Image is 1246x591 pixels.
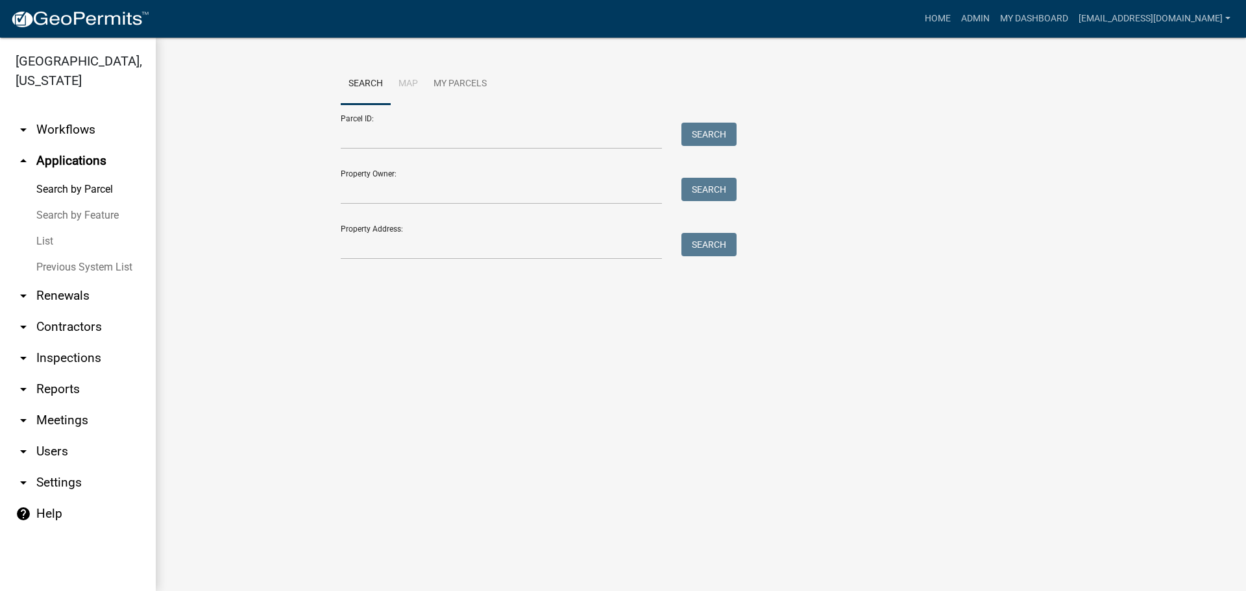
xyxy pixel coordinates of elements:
[16,381,31,397] i: arrow_drop_down
[956,6,995,31] a: Admin
[681,178,737,201] button: Search
[16,444,31,459] i: arrow_drop_down
[16,319,31,335] i: arrow_drop_down
[16,413,31,428] i: arrow_drop_down
[426,64,495,105] a: My Parcels
[16,288,31,304] i: arrow_drop_down
[341,64,391,105] a: Search
[16,122,31,138] i: arrow_drop_down
[16,506,31,522] i: help
[16,475,31,490] i: arrow_drop_down
[681,123,737,146] button: Search
[995,6,1073,31] a: My Dashboard
[920,6,956,31] a: Home
[16,350,31,366] i: arrow_drop_down
[16,153,31,169] i: arrow_drop_up
[681,233,737,256] button: Search
[1073,6,1236,31] a: [EMAIL_ADDRESS][DOMAIN_NAME]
